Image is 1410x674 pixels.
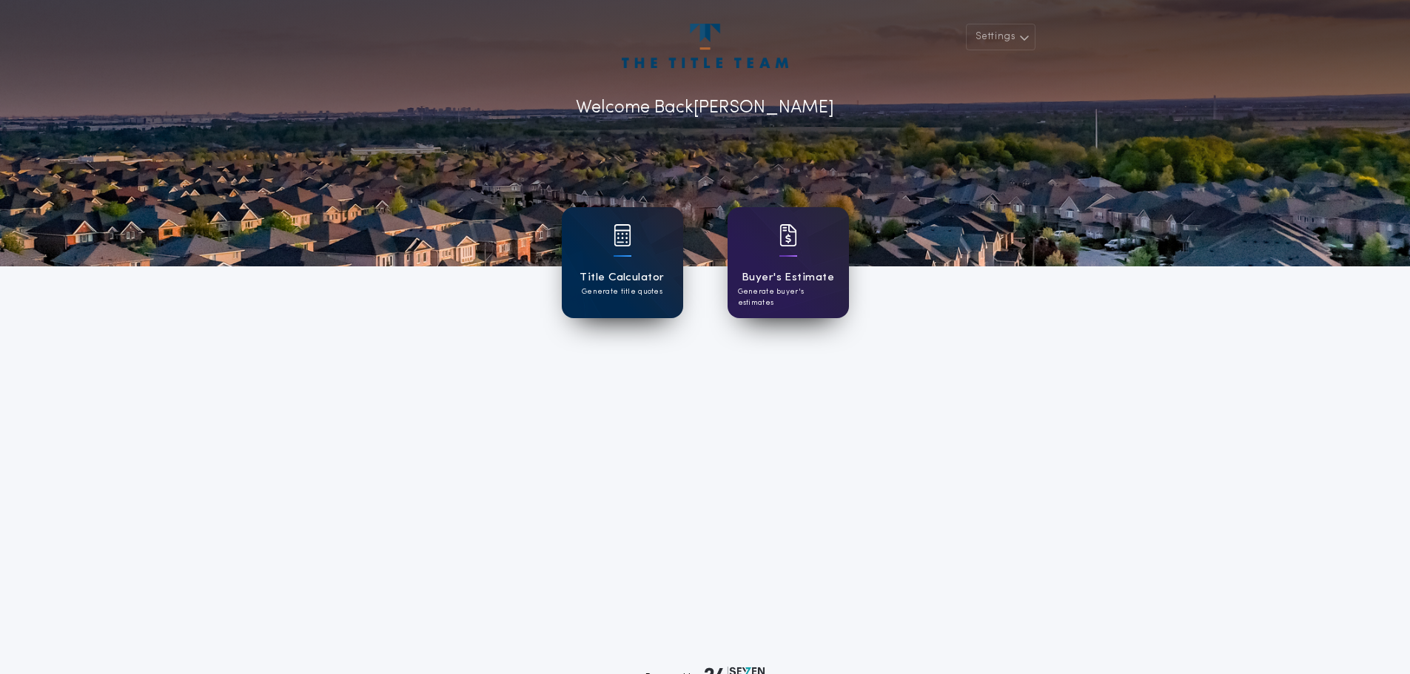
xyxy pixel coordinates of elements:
a: card iconTitle CalculatorGenerate title quotes [562,207,683,318]
h1: Title Calculator [580,269,664,286]
p: Generate title quotes [582,286,662,297]
img: account-logo [622,24,788,68]
h1: Buyer's Estimate [742,269,834,286]
img: card icon [779,224,797,246]
p: Generate buyer's estimates [738,286,839,309]
img: card icon [614,224,631,246]
button: Settings [966,24,1035,50]
p: Welcome Back [PERSON_NAME] [576,95,834,121]
a: card iconBuyer's EstimateGenerate buyer's estimates [728,207,849,318]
